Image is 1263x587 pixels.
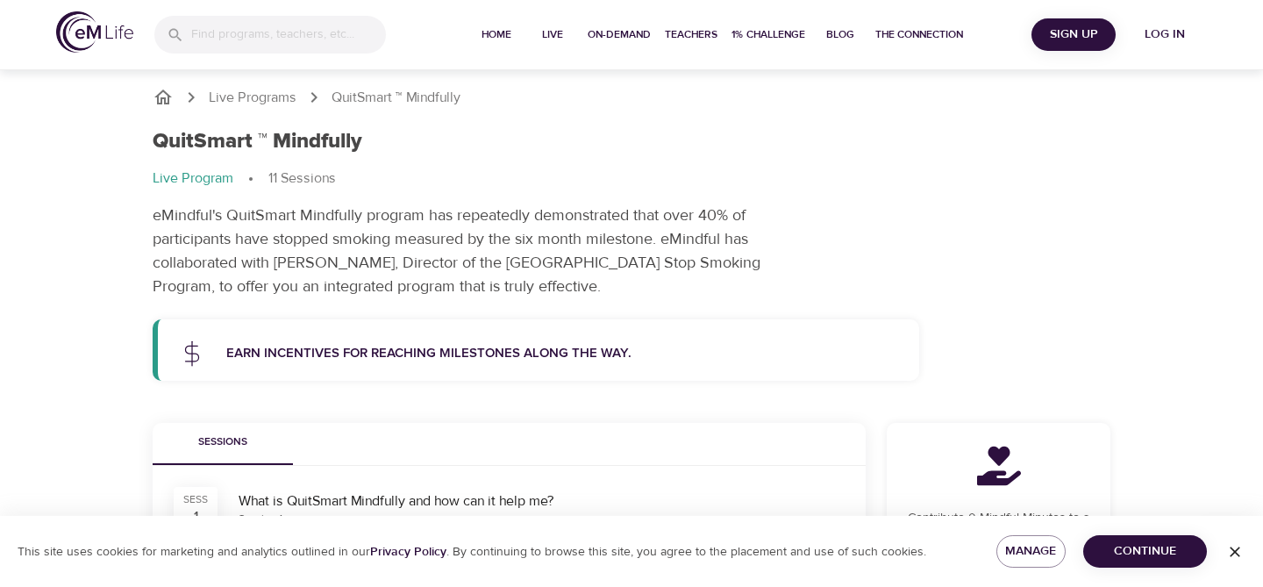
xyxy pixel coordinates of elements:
[1038,24,1109,46] span: Sign Up
[1123,18,1207,51] button: Log in
[908,509,1089,564] p: Contribute 0 Mindful Minutes to a charity by joining a community and completing this program.
[239,512,282,526] div: Session 1
[56,11,133,53] img: logo
[153,129,362,154] h1: QuitSmart ™ Mindfully
[996,535,1066,568] button: Manage
[153,168,1110,190] nav: breadcrumb
[239,491,845,512] div: What is QuitSmart Mindfully and how can it help me?
[191,16,386,54] input: Find programs, teachers, etc...
[731,25,805,44] span: 1% Challenge
[819,25,861,44] span: Blog
[475,25,517,44] span: Home
[194,507,198,525] div: 1
[209,88,296,108] a: Live Programs
[1083,535,1207,568] button: Continue
[1130,24,1200,46] span: Log in
[153,168,233,189] p: Live Program
[532,25,574,44] span: Live
[588,25,651,44] span: On-Demand
[268,168,336,189] p: 11 Sessions
[183,492,208,507] div: SESS
[1010,540,1052,562] span: Manage
[153,204,810,298] p: eMindful's QuitSmart Mindfully program has repeatedly demonstrated that over 40% of participants ...
[1097,540,1193,562] span: Continue
[153,87,1110,108] nav: breadcrumb
[163,433,282,452] span: Sessions
[665,25,717,44] span: Teachers
[875,25,963,44] span: The Connection
[1031,18,1116,51] button: Sign Up
[332,88,460,108] p: QuitSmart ™ Mindfully
[226,344,898,364] p: Earn incentives for reaching milestones along the way.
[370,544,446,560] a: Privacy Policy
